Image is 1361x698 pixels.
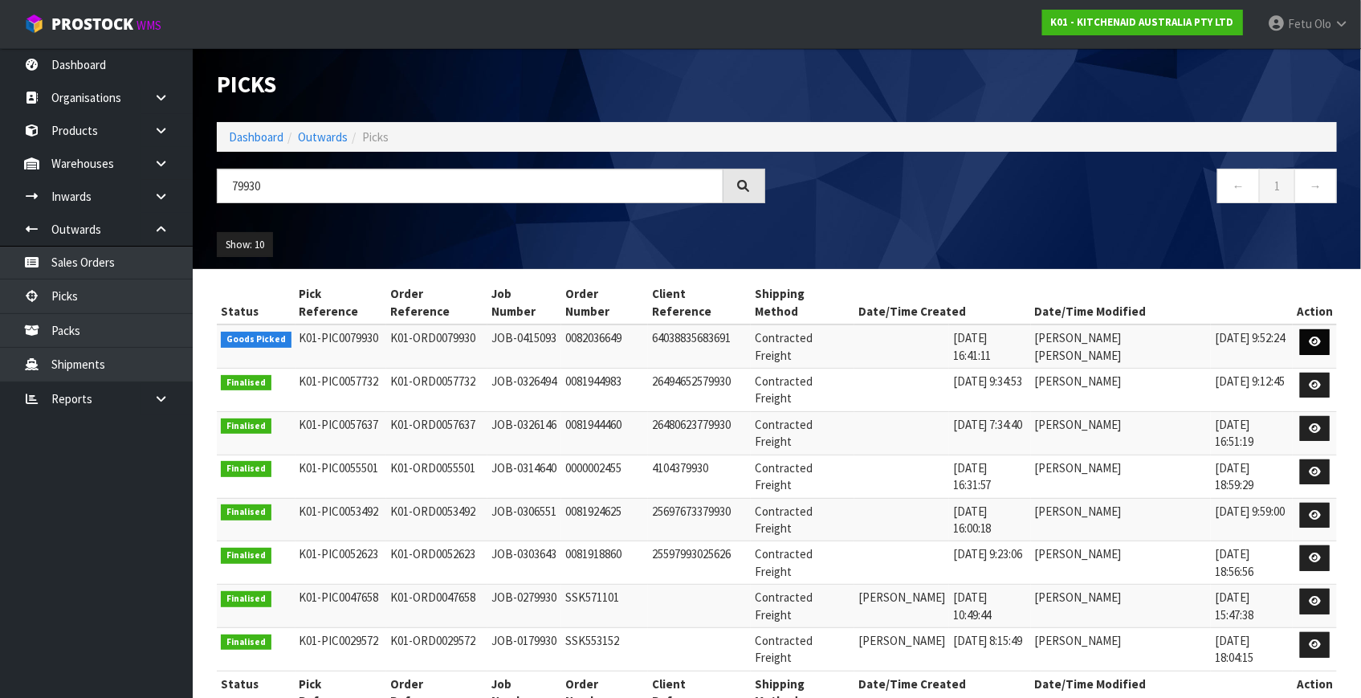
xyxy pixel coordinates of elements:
td: [PERSON_NAME] [1031,628,1211,671]
td: 0082036649 [561,325,648,368]
small: WMS [137,18,161,33]
td: [DATE] 10:49:44 [949,585,1031,628]
td: 0000002455 [561,455,648,498]
span: Contracted Freight [755,504,813,536]
td: [DATE] 16:31:57 [949,455,1031,498]
button: Show: 10 [217,232,273,258]
td: 0081924625 [561,498,648,541]
td: [PERSON_NAME] [1031,585,1211,628]
span: Contracted Freight [755,546,813,578]
th: Shipping Method [751,281,854,325]
span: Finalised [221,504,271,520]
td: 26494652579930 [648,368,751,411]
td: [PERSON_NAME] [854,585,949,628]
td: JOB-0415093 [487,325,561,368]
td: [PERSON_NAME] [854,628,949,671]
td: K01-PIC0055501 [295,455,387,498]
td: [DATE] 16:51:19 [1211,411,1293,455]
td: JOB-0314640 [487,455,561,498]
td: K01-ORD0047658 [386,585,487,628]
a: K01 - KITCHENAID AUSTRALIA PTY LTD [1042,10,1243,35]
td: [DATE] 18:56:56 [1211,541,1293,585]
td: JOB-0326146 [487,411,561,455]
th: Order Reference [386,281,487,325]
td: JOB-0306551 [487,498,561,541]
h1: Picks [217,72,765,98]
span: Finalised [221,548,271,564]
td: 0081944983 [561,368,648,411]
td: K01-ORD0053492 [386,498,487,541]
td: K01-ORD0029572 [386,628,487,671]
nav: Page navigation [789,169,1338,208]
td: [PERSON_NAME] [PERSON_NAME] [1031,325,1211,368]
td: [PERSON_NAME] [1031,541,1211,585]
span: Contracted Freight [755,590,813,622]
td: JOB-0326494 [487,368,561,411]
td: K01-PIC0057637 [295,411,387,455]
a: ← [1217,169,1260,203]
td: [PERSON_NAME] [1031,411,1211,455]
td: [DATE] 18:59:29 [1211,455,1293,498]
td: [PERSON_NAME] [1031,498,1211,541]
span: Finalised [221,591,271,607]
span: Contracted Freight [755,373,813,406]
th: Date/Time Modified [1031,281,1293,325]
td: K01-PIC0057732 [295,368,387,411]
span: Contracted Freight [755,330,813,362]
td: [DATE] 9:59:00 [1211,498,1293,541]
td: K01-PIC0052623 [295,541,387,585]
td: K01-ORD0055501 [386,455,487,498]
th: Action [1293,281,1337,325]
td: JOB-0179930 [487,628,561,671]
img: cube-alt.png [24,14,44,34]
td: [DATE] 8:15:49 [949,628,1031,671]
th: Status [217,281,295,325]
a: → [1294,169,1337,203]
span: Goods Picked [221,332,291,348]
td: K01-ORD0079930 [386,325,487,368]
span: Finalised [221,375,271,391]
td: 4104379930 [648,455,751,498]
span: Picks [362,129,389,145]
span: ProStock [51,14,133,35]
td: [DATE] 9:52:24 [1211,325,1293,368]
td: K01-ORD0057637 [386,411,487,455]
th: Client Reference [648,281,751,325]
td: [DATE] 9:34:53 [949,368,1031,411]
td: [DATE] 18:04:15 [1211,628,1293,671]
strong: K01 - KITCHENAID AUSTRALIA PTY LTD [1051,15,1234,29]
td: [DATE] 9:12:45 [1211,368,1293,411]
td: 0081918860 [561,541,648,585]
td: 0081944460 [561,411,648,455]
td: 64038835683691 [648,325,751,368]
span: Contracted Freight [755,417,813,449]
td: K01-ORD0052623 [386,541,487,585]
span: Finalised [221,461,271,477]
td: [DATE] 9:23:06 [949,541,1031,585]
td: JOB-0279930 [487,585,561,628]
span: Olo [1314,16,1331,31]
a: Outwards [298,129,348,145]
a: 1 [1259,169,1295,203]
td: 25697673379930 [648,498,751,541]
td: SSK553152 [561,628,648,671]
td: K01-ORD0057732 [386,368,487,411]
th: Date/Time Created [854,281,1031,325]
td: K01-PIC0053492 [295,498,387,541]
span: Finalised [221,418,271,435]
input: Search picks [217,169,723,203]
td: [PERSON_NAME] [1031,368,1211,411]
td: K01-PIC0079930 [295,325,387,368]
a: Dashboard [229,129,283,145]
span: Fetu [1288,16,1312,31]
span: Finalised [221,635,271,651]
td: K01-PIC0029572 [295,628,387,671]
td: [DATE] 16:41:11 [949,325,1031,368]
th: Order Number [561,281,648,325]
td: [DATE] 7:34:40 [949,411,1031,455]
span: Contracted Freight [755,633,813,665]
th: Pick Reference [295,281,387,325]
td: SSK571101 [561,585,648,628]
td: K01-PIC0047658 [295,585,387,628]
td: JOB-0303643 [487,541,561,585]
